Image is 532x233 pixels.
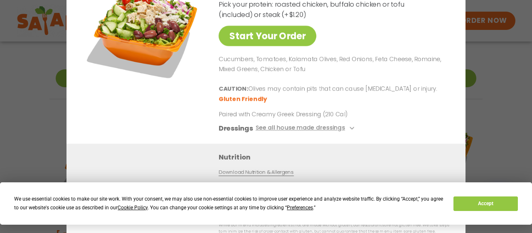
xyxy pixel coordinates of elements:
[219,123,253,134] h3: Dressings
[219,152,453,163] h3: Nutrition
[219,95,268,104] li: Gluten Friendly
[118,205,148,211] span: Cookie Policy
[14,195,443,212] div: We use essential cookies to make our site work. With your consent, we may also use non-essential ...
[219,26,316,46] a: Start Your Order
[287,205,313,211] span: Preferences
[219,169,293,177] a: Download Nutrition & Allergens
[219,110,372,119] p: Paired with Creamy Greek Dressing (210 Cal)
[219,85,248,93] b: CAUTION:
[256,123,357,134] button: See all house made dressings
[219,54,446,74] p: Cucumbers, Tomatoes, Kalamata Olives, Red Onions, Feta Cheese, Romaine, Mixed Greens, Chicken or ...
[219,84,446,94] p: Olives may contain pits that can cause [MEDICAL_DATA] or injury.
[453,196,517,211] button: Accept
